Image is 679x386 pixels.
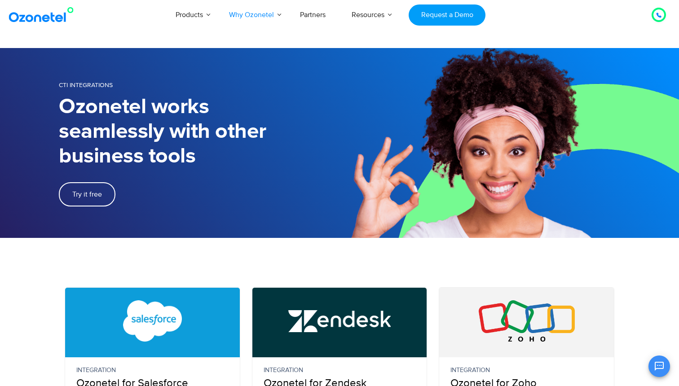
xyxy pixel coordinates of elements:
h1: Ozonetel works seamlessly with other business tools [59,95,339,169]
a: Try it free [59,182,115,206]
img: Salesforce CTI Integration with Call Center Software [101,300,204,342]
small: Integration [76,365,229,375]
img: Zendesk Call Center Integration [288,300,391,342]
small: Integration [264,365,416,375]
small: Integration [450,365,603,375]
span: CTI Integrations [59,81,113,89]
span: Try it free [72,191,102,198]
button: Open chat [648,355,670,377]
a: Request a Demo [409,4,485,26]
